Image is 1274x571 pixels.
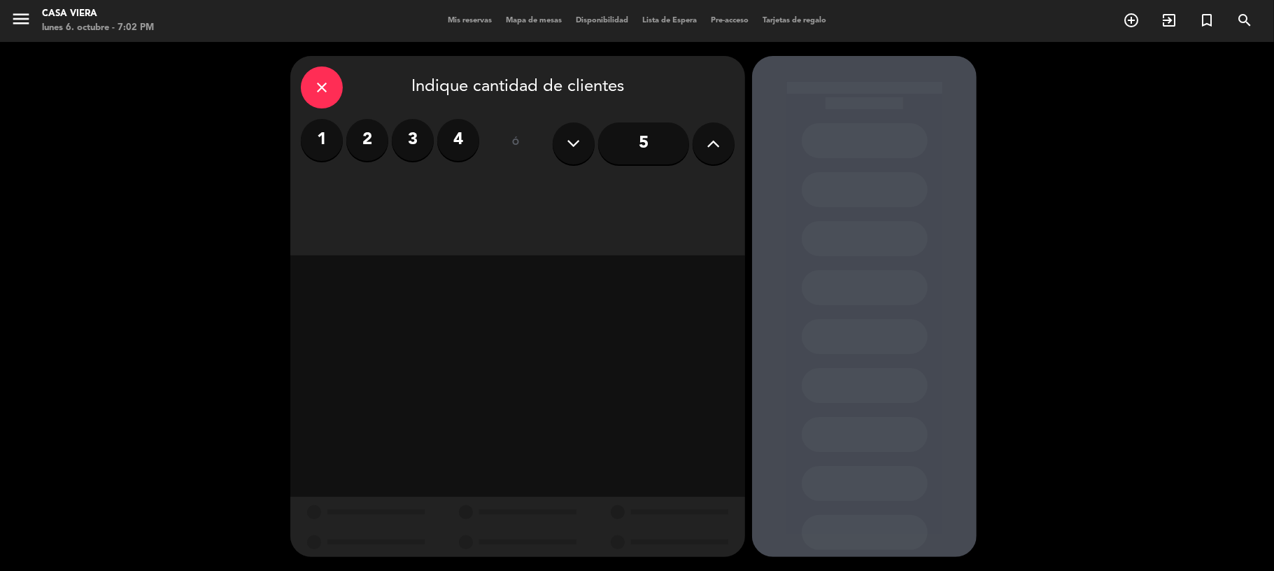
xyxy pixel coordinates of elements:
i: menu [10,8,31,29]
div: lunes 6. octubre - 7:02 PM [42,21,154,35]
div: Casa Viera [42,7,154,21]
span: Pre-acceso [704,17,756,24]
div: Indique cantidad de clientes [301,66,735,108]
label: 3 [392,119,434,161]
i: exit_to_app [1161,12,1177,29]
label: 2 [346,119,388,161]
i: add_circle_outline [1123,12,1140,29]
span: Mis reservas [441,17,499,24]
div: ó [493,119,539,168]
span: Tarjetas de regalo [756,17,833,24]
label: 1 [301,119,343,161]
label: 4 [437,119,479,161]
span: Mapa de mesas [499,17,569,24]
span: Disponibilidad [569,17,635,24]
i: search [1236,12,1253,29]
i: turned_in_not [1198,12,1215,29]
span: Lista de Espera [635,17,704,24]
i: close [313,79,330,96]
button: menu [10,8,31,34]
